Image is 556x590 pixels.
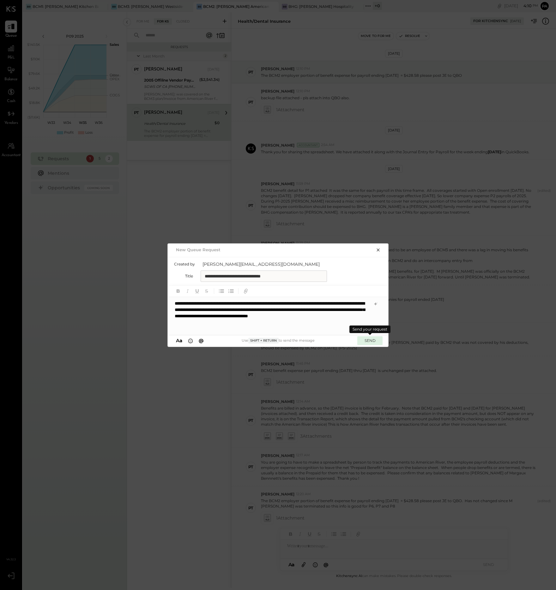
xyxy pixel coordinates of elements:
button: SEND [357,336,383,345]
button: Unordered List [217,287,226,295]
span: @ [199,338,204,344]
button: Bold [174,287,182,295]
button: Strikethrough [202,287,211,295]
button: Italic [184,287,192,295]
button: Aa [174,337,184,344]
span: [PERSON_NAME][EMAIL_ADDRESS][DOMAIN_NAME] [202,261,329,267]
button: Add URL [242,287,250,295]
button: @ [197,337,206,344]
label: Title [174,274,193,278]
span: Shift + Return [248,338,279,344]
span: a [179,338,182,344]
button: Underline [193,287,201,295]
div: Use to send the message [205,338,351,344]
div: Send your request [349,325,390,333]
h2: New Queue Request [176,247,221,252]
label: Created by [174,262,195,266]
button: Ordered List [227,287,235,295]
